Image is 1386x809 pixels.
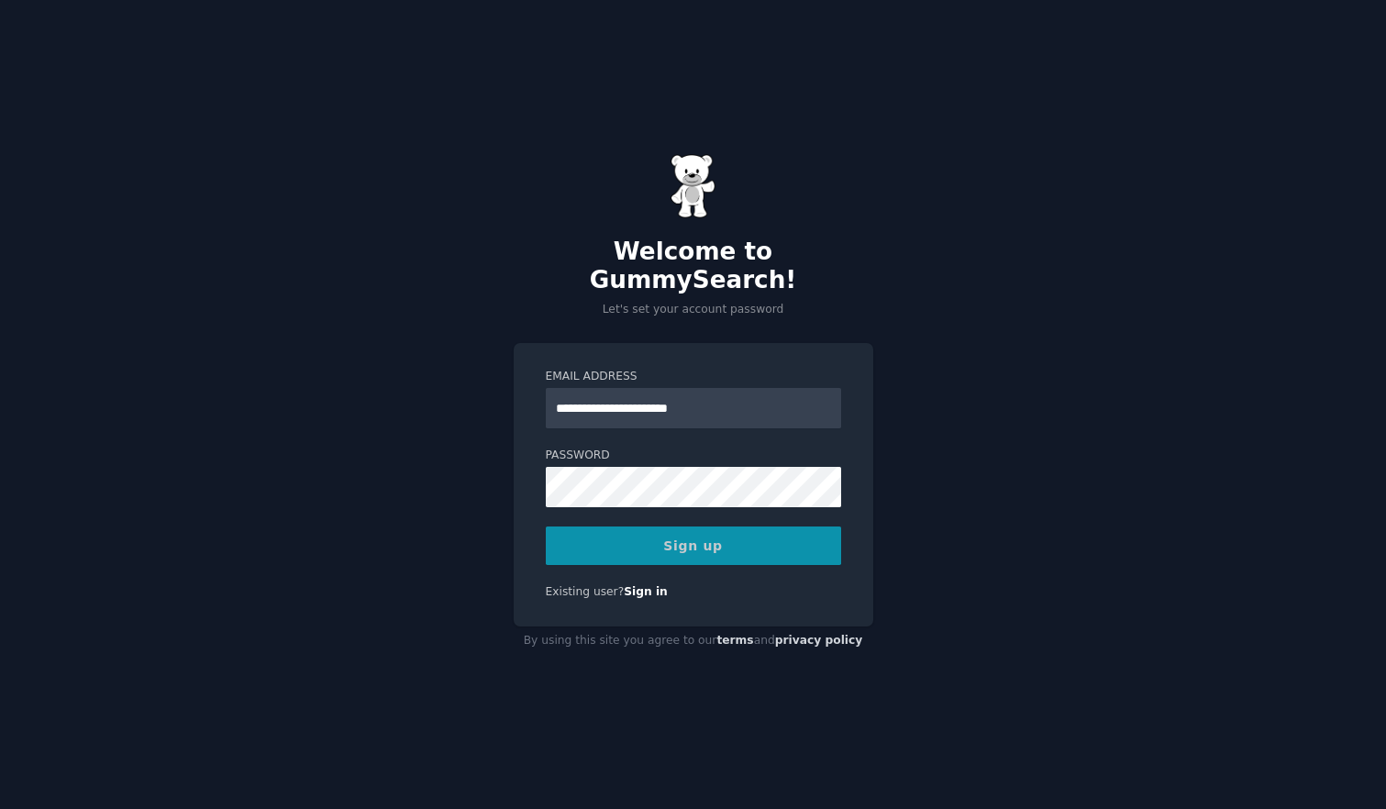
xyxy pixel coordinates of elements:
[671,154,716,218] img: Gummy Bear
[775,634,863,647] a: privacy policy
[514,626,873,656] div: By using this site you agree to our and
[514,302,873,318] p: Let's set your account password
[546,448,841,464] label: Password
[514,238,873,295] h2: Welcome to GummySearch!
[546,585,625,598] span: Existing user?
[716,634,753,647] a: terms
[624,585,668,598] a: Sign in
[546,369,841,385] label: Email Address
